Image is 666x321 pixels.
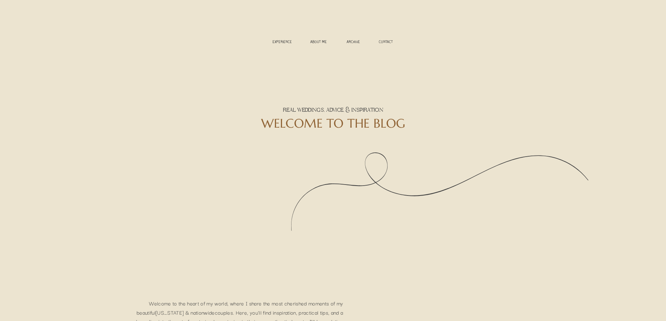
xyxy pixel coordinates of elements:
[306,40,332,45] a: ABOUT ME
[342,40,365,45] a: ARCHIVE
[375,40,397,45] a: CONTACT
[156,308,215,316] a: [US_STATE] & nationwide
[231,116,436,130] h2: WELCOME TO THE BLOG
[269,40,295,45] a: experience
[231,106,436,114] h3: REAL WEDDINGS, ADVICE, & INSPIRATION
